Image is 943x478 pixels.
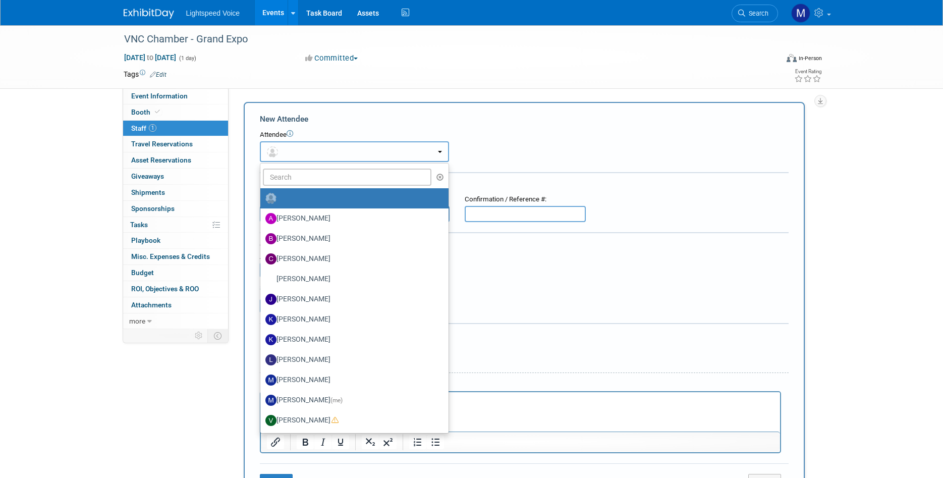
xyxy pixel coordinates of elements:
span: Lightspeed Voice [186,9,240,17]
a: Edit [150,71,167,78]
img: J.jpg [265,294,276,305]
span: Attachments [131,301,172,309]
img: M.jpg [265,395,276,406]
span: Travel Reservations [131,140,193,148]
label: [PERSON_NAME] [265,392,438,408]
span: Staff [131,124,156,132]
button: Subscript [362,435,379,449]
label: [PERSON_NAME] [265,231,438,247]
span: [DATE] [DATE] [124,53,177,62]
img: A.jpg [265,213,276,224]
img: K.jpg [265,314,276,325]
td: Tags [124,69,167,79]
input: Search [263,169,432,186]
span: (1 day) [178,55,196,62]
div: In-Person [798,55,822,62]
img: C.jpg [265,253,276,264]
a: Staff1 [123,121,228,136]
a: Sponsorships [123,201,228,217]
a: Attachments [123,297,228,313]
span: Sponsorships [131,204,175,213]
td: Toggle Event Tabs [207,329,228,342]
div: Cost: [260,241,789,250]
span: ROI, Objectives & ROO [131,285,199,293]
a: Giveaways [123,169,228,184]
a: Asset Reservations [123,152,228,168]
span: Booth [131,108,162,116]
a: ROI, Objectives & ROO [123,281,228,297]
img: ExhibitDay [124,9,174,19]
div: Attendee [260,130,789,140]
label: [PERSON_NAME] [265,291,438,307]
iframe: Rich Text Area. Press ALT-0 for help. [261,392,780,432]
span: Shipments [131,188,165,196]
button: Insert/edit link [267,435,284,449]
td: Personalize Event Tab Strip [190,329,208,342]
div: Event Format [718,52,822,68]
button: Superscript [379,435,397,449]
label: [PERSON_NAME] [265,311,438,328]
div: Notes [260,380,781,390]
a: more [123,313,228,329]
i: Booth reservation complete [155,109,160,115]
span: Playbook [131,236,160,244]
a: Search [732,5,778,22]
a: Travel Reservations [123,136,228,152]
a: Misc. Expenses & Credits [123,249,228,264]
label: [PERSON_NAME] [265,352,438,368]
img: V.jpg [265,415,276,426]
label: [PERSON_NAME] [265,271,438,287]
img: B.jpg [265,233,276,244]
a: Event Information [123,88,228,104]
button: Underline [332,435,349,449]
div: VNC Chamber - Grand Expo [121,30,763,48]
a: Budget [123,265,228,281]
label: [PERSON_NAME] [265,332,438,348]
span: Budget [131,269,154,277]
label: [PERSON_NAME] [265,372,438,388]
div: Event Rating [794,69,821,74]
label: [PERSON_NAME] [265,412,438,429]
button: Committed [302,53,362,64]
img: K.jpg [265,334,276,345]
span: Tasks [130,221,148,229]
a: Booth [123,104,228,120]
button: Numbered list [409,435,426,449]
button: Bold [297,435,314,449]
label: [PERSON_NAME] [265,210,438,227]
div: Confirmation / Reference #: [465,195,586,204]
span: Asset Reservations [131,156,191,164]
a: Tasks [123,217,228,233]
div: Misc. Attachments & Notes [260,331,789,341]
span: 1 [149,124,156,132]
span: more [129,317,145,325]
img: Unassigned-User-Icon.png [265,193,276,204]
button: Italic [314,435,331,449]
span: Event Information [131,92,188,100]
img: Marc Magliano [791,4,810,23]
img: M.jpg [265,375,276,386]
span: (me) [330,397,343,404]
img: L.jpg [265,354,276,365]
div: New Attendee [260,114,789,125]
img: Format-Inperson.png [787,54,797,62]
a: Playbook [123,233,228,248]
button: Bullet list [427,435,444,449]
div: Registration / Ticket Info (optional) [260,180,789,190]
span: Misc. Expenses & Credits [131,252,210,260]
span: Search [745,10,768,17]
span: Giveaways [131,172,164,180]
span: to [145,54,155,62]
label: [PERSON_NAME] [265,251,438,267]
a: Shipments [123,185,228,200]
